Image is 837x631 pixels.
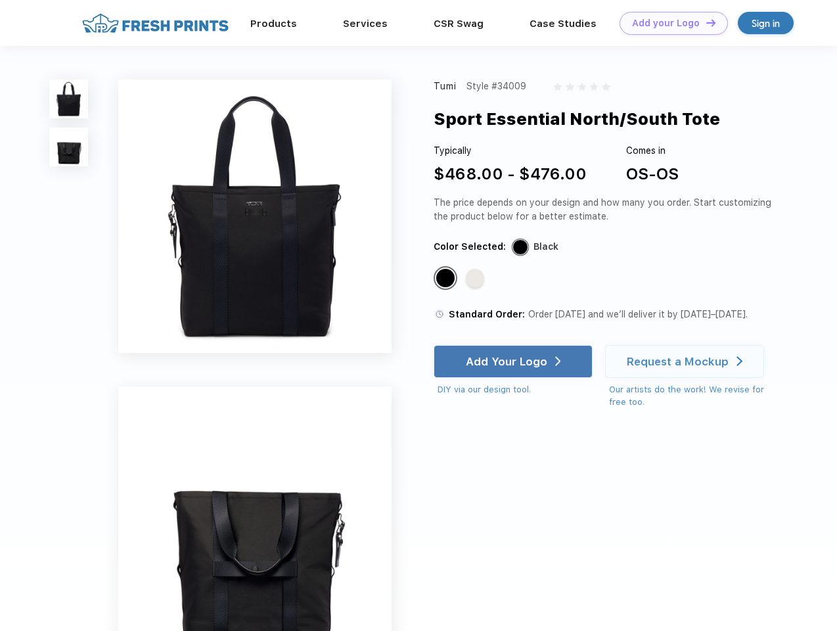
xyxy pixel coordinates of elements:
[78,12,233,35] img: fo%20logo%202.webp
[434,144,587,158] div: Typically
[466,269,484,287] div: Off White Tan
[627,355,729,368] div: Request a Mockup
[466,355,547,368] div: Add Your Logo
[626,144,679,158] div: Comes in
[434,162,587,186] div: $468.00 - $476.00
[626,162,679,186] div: OS-OS
[632,18,700,29] div: Add your Logo
[736,356,742,366] img: white arrow
[49,128,88,166] img: func=resize&h=100
[752,16,780,31] div: Sign in
[434,106,720,131] div: Sport Essential North/South Tote
[609,383,777,409] div: Our artists do the work! We revise for free too.
[554,83,562,91] img: gray_star.svg
[49,80,88,118] img: func=resize&h=100
[118,80,392,353] img: func=resize&h=640
[434,240,506,254] div: Color Selected:
[528,309,748,319] span: Order [DATE] and we’ll deliver it by [DATE]–[DATE].
[706,19,715,26] img: DT
[436,269,455,287] div: Black
[434,308,445,320] img: standard order
[434,80,457,93] div: Tumi
[590,83,598,91] img: gray_star.svg
[566,83,574,91] img: gray_star.svg
[533,240,558,254] div: Black
[602,83,610,91] img: gray_star.svg
[738,12,794,34] a: Sign in
[466,80,526,93] div: Style #34009
[250,18,297,30] a: Products
[578,83,586,91] img: gray_star.svg
[555,356,561,366] img: white arrow
[438,383,593,396] div: DIY via our design tool.
[449,309,525,319] span: Standard Order:
[434,196,777,223] div: The price depends on your design and how many you order. Start customizing the product below for ...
